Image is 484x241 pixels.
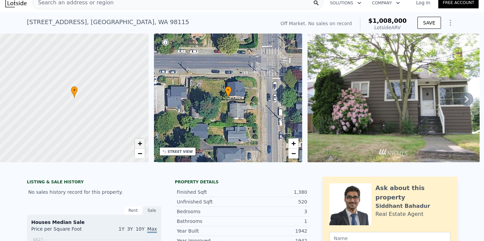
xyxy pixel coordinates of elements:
[242,198,307,205] div: 520
[177,218,242,225] div: Bathrooms
[71,87,78,93] span: •
[368,17,407,24] span: $1,008,000
[225,87,232,93] span: •
[242,218,307,225] div: 1
[136,226,145,232] span: 10Y
[135,148,145,159] a: Zoom out
[308,34,480,162] img: Sale: null Parcel: 98281911
[375,210,424,218] div: Real Estate Agent
[242,189,307,195] div: 1,380
[27,17,189,27] div: [STREET_ADDRESS] , [GEOGRAPHIC_DATA] , WA 98115
[119,226,124,232] span: 1Y
[375,183,450,202] div: Ask about this property
[368,24,407,31] div: Lotside ARV
[417,17,441,29] button: SAVE
[127,226,133,232] span: 3Y
[31,219,157,226] div: Houses Median Sale
[177,228,242,234] div: Year Built
[225,86,232,98] div: •
[242,228,307,234] div: 1942
[124,206,143,215] div: Rent
[137,139,142,147] span: +
[175,179,309,185] div: Property details
[143,206,161,215] div: Sale
[71,86,78,98] div: •
[291,149,296,158] span: −
[375,202,430,210] div: Siddhant Bahadur
[242,208,307,215] div: 3
[291,139,296,147] span: +
[444,16,457,29] button: Show Options
[27,186,161,198] div: No sales history record for this property.
[168,149,193,154] div: STREET VIEW
[135,138,145,148] a: Zoom in
[288,138,298,148] a: Zoom in
[177,208,242,215] div: Bedrooms
[177,198,242,205] div: Unfinished Sqft
[27,179,161,186] div: LISTING & SALE HISTORY
[288,148,298,159] a: Zoom out
[177,189,242,195] div: Finished Sqft
[31,226,94,236] div: Price per Square Foot
[147,226,157,233] span: Max
[137,149,142,158] span: −
[281,20,352,27] div: Off Market. No sales on record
